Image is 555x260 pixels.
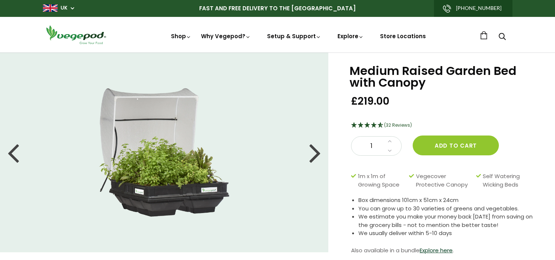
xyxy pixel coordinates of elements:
[43,4,58,12] img: gb_large.png
[358,213,537,229] li: We estimate you make your money back [DATE] from saving on the grocery bills - not to mention the...
[99,88,229,217] img: Medium Raised Garden Bed with Canopy
[201,32,251,40] a: Why Vegepod?
[43,24,109,45] img: Vegepod
[171,32,191,40] a: Shop
[420,246,453,254] a: Explore here
[358,229,537,238] li: We usually deliver within 5-10 days
[359,141,384,151] span: 1
[267,32,321,40] a: Setup & Support
[386,146,394,156] a: Decrease quantity by 1
[416,172,472,189] span: Vegecover Protective Canopy
[61,4,67,12] a: UK
[358,196,537,205] li: Box dimensions 101cm x 51cm x 24cm
[483,172,533,189] span: Self Watering Wicking Beds
[351,94,390,108] span: £219.00
[384,122,412,128] span: (32 Reviews)
[337,32,364,40] a: Explore
[351,245,537,256] p: Also available in a bundle .
[358,172,406,189] span: 1m x 1m of Growing Space
[380,32,426,40] a: Store Locations
[358,205,537,213] li: You can grow up to 30 varieties of greens and vegetables.
[499,33,506,41] a: Search
[413,136,499,155] button: Add to cart
[351,121,537,130] div: 4.66 Stars - 32 Reviews
[386,137,394,146] a: Increase quantity by 1
[350,65,537,89] h1: Medium Raised Garden Bed with Canopy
